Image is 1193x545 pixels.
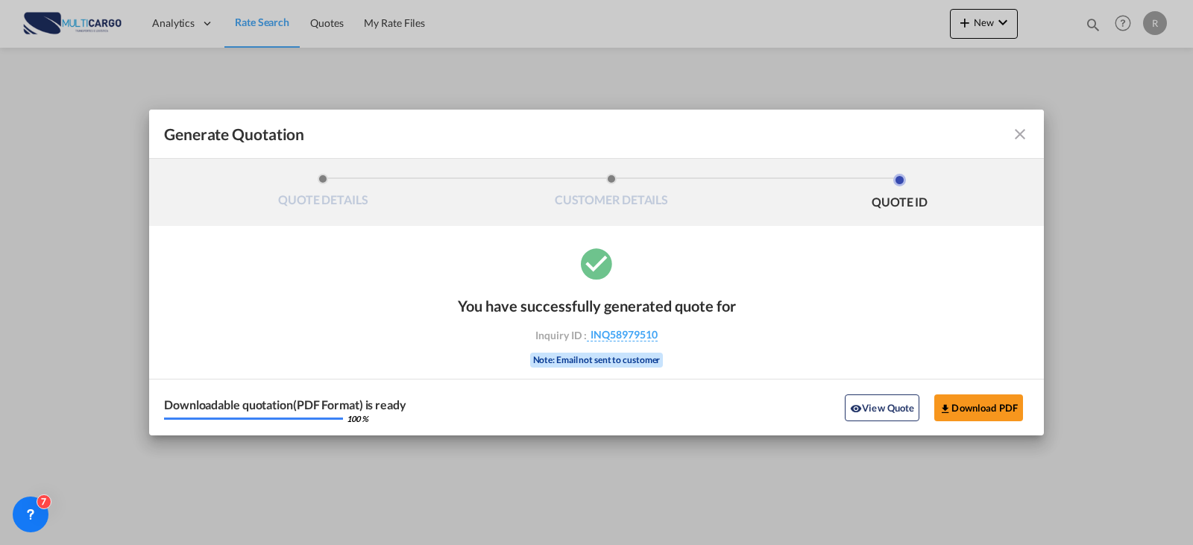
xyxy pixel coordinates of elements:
[939,403,951,415] md-icon: icon-download
[164,125,304,144] span: Generate Quotation
[164,399,406,411] div: Downloadable quotation(PDF Format) is ready
[149,110,1044,435] md-dialog: Generate QuotationQUOTE ...
[1011,125,1029,143] md-icon: icon-close fg-AAA8AD cursor m-0
[587,328,658,341] span: INQ58979510
[347,415,368,423] div: 100 %
[934,394,1023,421] button: Download PDF
[845,394,919,421] button: icon-eyeView Quote
[458,297,736,315] div: You have successfully generated quote for
[179,174,468,214] li: QUOTE DETAILS
[510,328,683,341] div: Inquiry ID :
[530,353,664,368] div: Note: Email not sent to customer
[578,245,615,282] md-icon: icon-checkbox-marked-circle
[755,174,1044,214] li: QUOTE ID
[468,174,756,214] li: CUSTOMER DETAILS
[850,403,862,415] md-icon: icon-eye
